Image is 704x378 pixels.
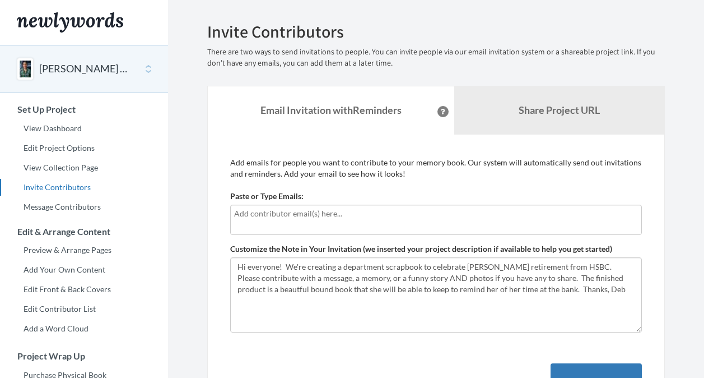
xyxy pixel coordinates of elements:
button: [PERSON_NAME] Retirement [DATE] [39,62,130,76]
label: Paste or Type Emails: [230,191,304,202]
strong: Email Invitation with Reminders [260,104,402,116]
b: Share Project URL [519,104,600,116]
textarea: Hi everyone! We're creating a department scrapbook to celebrate [PERSON_NAME] retirement from HSB... [230,257,642,333]
h3: Project Wrap Up [1,351,168,361]
p: Add emails for people you want to contribute to your memory book. Our system will automatically s... [230,157,642,179]
input: Add contributor email(s) here... [234,208,638,220]
p: There are two ways to send invitations to people. You can invite people via our email invitation ... [207,47,665,69]
h3: Edit & Arrange Content [1,227,168,237]
label: Customize the Note in Your Invitation (we inserted your project description if available to help ... [230,243,612,255]
img: Newlywords logo [17,12,123,33]
h3: Set Up Project [1,104,168,114]
h2: Invite Contributors [207,22,665,41]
